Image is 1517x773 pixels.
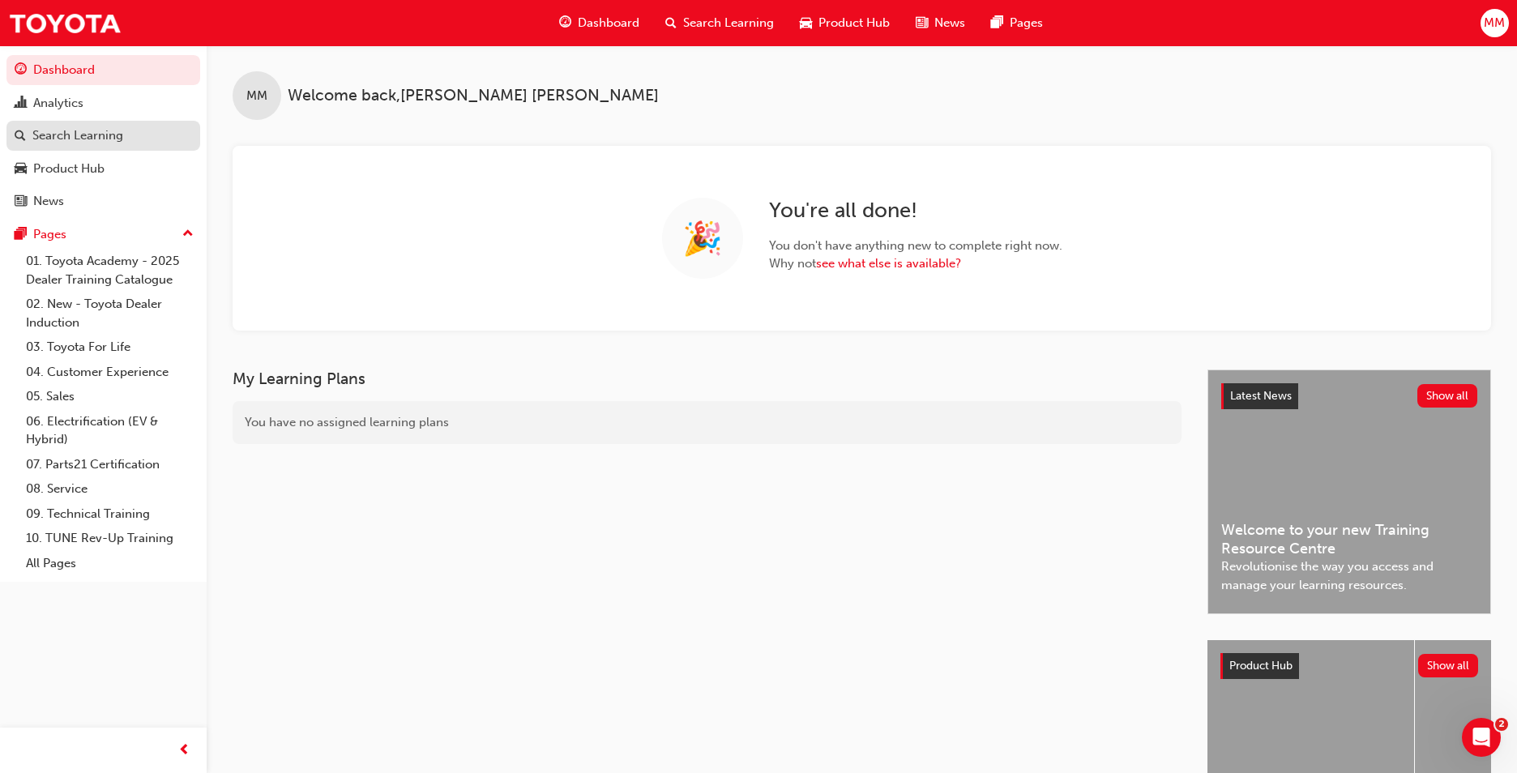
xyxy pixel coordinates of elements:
a: 06. Electrification (EV & Hybrid) [19,409,200,452]
a: Product Hub [6,154,200,184]
a: 09. Technical Training [19,502,200,527]
div: Analytics [33,94,83,113]
a: 01. Toyota Academy - 2025 Dealer Training Catalogue [19,249,200,292]
span: 🎉 [682,229,723,248]
span: car-icon [15,162,27,177]
div: Product Hub [33,160,105,178]
span: news-icon [916,13,928,33]
div: Pages [33,225,66,244]
span: search-icon [665,13,677,33]
a: Search Learning [6,121,200,151]
span: car-icon [800,13,812,33]
a: All Pages [19,551,200,576]
button: MM [1481,9,1509,37]
span: Dashboard [578,14,639,32]
span: search-icon [15,129,26,143]
span: MM [1484,14,1505,32]
a: search-iconSearch Learning [652,6,787,40]
h2: You ' re all done! [769,198,1062,224]
span: up-icon [182,224,194,245]
span: MM [246,87,267,105]
span: prev-icon [178,741,190,761]
iframe: Intercom live chat [1462,718,1501,757]
span: Pages [1010,14,1043,32]
button: Pages [6,220,200,250]
span: Latest News [1230,389,1292,403]
span: News [934,14,965,32]
span: You don ' t have anything new to complete right now. [769,237,1062,255]
a: 08. Service [19,476,200,502]
span: Product Hub [1229,659,1293,673]
span: news-icon [15,194,27,209]
a: Dashboard [6,55,200,85]
span: Revolutionise the way you access and manage your learning resources. [1221,557,1477,594]
span: Welcome to your new Training Resource Centre [1221,521,1477,557]
a: Latest NewsShow all [1221,383,1477,409]
a: 03. Toyota For Life [19,335,200,360]
a: Analytics [6,88,200,118]
a: see what else is available? [816,256,961,271]
a: Latest NewsShow allWelcome to your new Training Resource CentreRevolutionise the way you access a... [1207,369,1491,614]
h3: My Learning Plans [233,369,1182,388]
span: pages-icon [991,13,1003,33]
span: Search Learning [683,14,774,32]
a: 07. Parts21 Certification [19,452,200,477]
div: You have no assigned learning plans [233,401,1182,444]
span: Welcome back , [PERSON_NAME] [PERSON_NAME] [288,87,659,105]
span: chart-icon [15,96,27,111]
div: Search Learning [32,126,123,145]
a: 10. TUNE Rev-Up Training [19,526,200,551]
a: 05. Sales [19,384,200,409]
a: Product HubShow all [1220,653,1478,679]
button: DashboardAnalyticsSearch LearningProduct HubNews [6,52,200,220]
a: pages-iconPages [978,6,1056,40]
span: Why not [769,254,1062,273]
a: 04. Customer Experience [19,360,200,385]
span: guage-icon [559,13,571,33]
span: pages-icon [15,228,27,242]
a: news-iconNews [903,6,978,40]
span: guage-icon [15,63,27,78]
div: News [33,192,64,211]
span: 2 [1495,718,1508,731]
span: Product Hub [818,14,890,32]
button: Show all [1418,654,1479,677]
button: Show all [1417,384,1478,408]
a: News [6,186,200,216]
a: car-iconProduct Hub [787,6,903,40]
a: guage-iconDashboard [546,6,652,40]
a: 02. New - Toyota Dealer Induction [19,292,200,335]
img: Trak [8,5,122,41]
